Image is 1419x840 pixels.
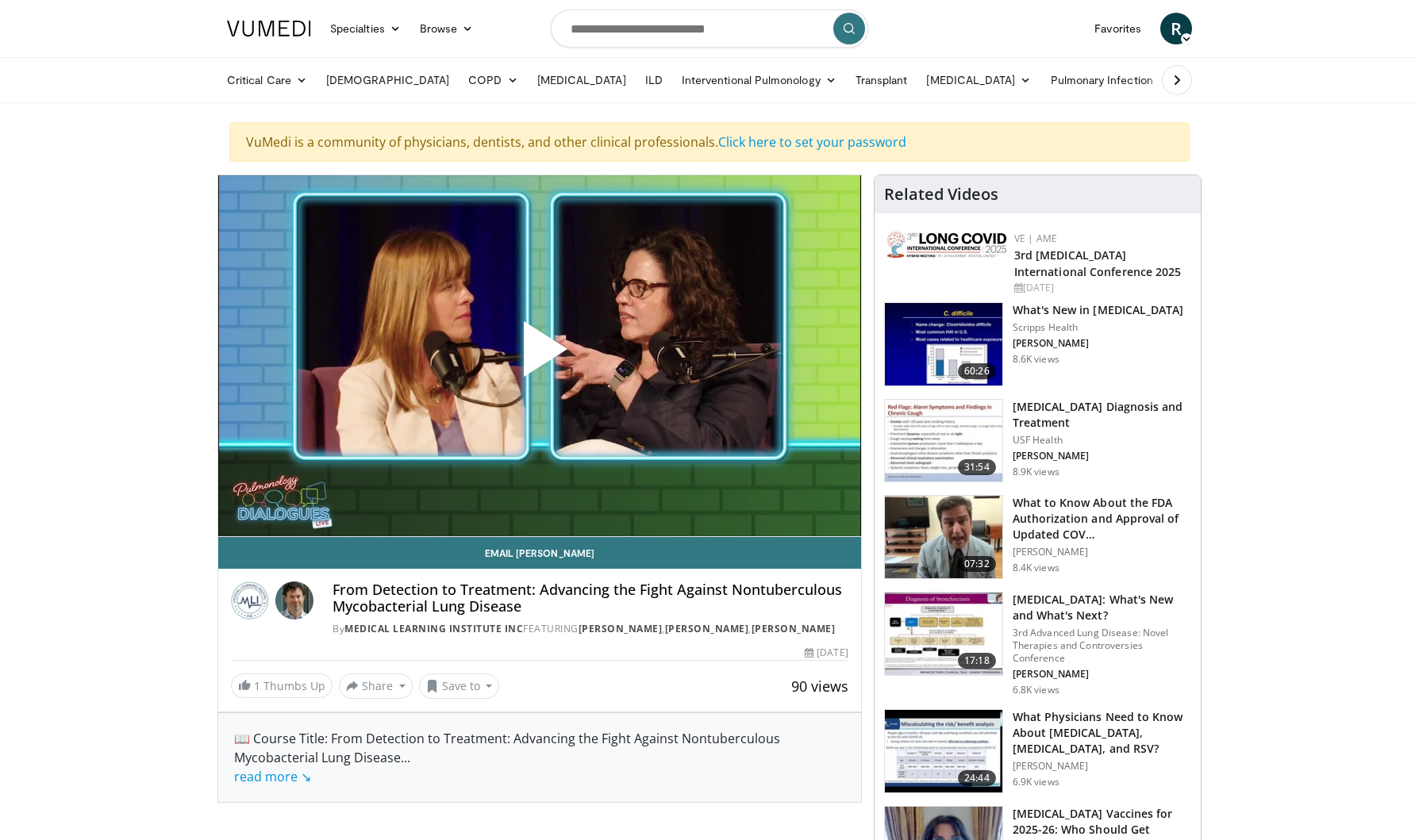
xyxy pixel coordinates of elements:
[551,10,868,48] input: Search topics, interventions
[884,185,998,204] h4: Related Videos
[397,278,683,433] button: Play Video
[1013,627,1191,665] p: 3rd Advanced Lung Disease: Novel Therapies and Controversies Conference
[1013,776,1059,788] p: 6.9K views
[636,64,672,96] a: ILD
[1085,13,1151,44] a: Favorites
[1013,546,1191,558] p: [PERSON_NAME]
[344,622,523,635] a: Medical Learning Institute Inc
[339,673,413,699] button: Share
[884,302,1191,386] a: 60:26 What's New in [MEDICAL_DATA] Scripps Health [PERSON_NAME] 8.6K views
[1013,302,1184,318] h3: What's New in [MEDICAL_DATA]
[884,495,1191,579] a: 07:32 What to Know About the FDA Authorization and Approval of Updated COV… [PERSON_NAME] 8.4K views
[885,400,1002,482] img: 912d4c0c-18df-4adc-aa60-24f51820003e.150x105_q85_crop-smart_upscale.jpg
[234,749,410,785] span: ...
[234,768,311,785] a: read more ↘
[321,13,410,44] a: Specialties
[1041,64,1179,96] a: Pulmonary Infection
[885,593,1002,675] img: 8723abe7-f9a9-4f6c-9b26-6bd057632cd6.150x105_q85_crop-smart_upscale.jpg
[958,556,996,572] span: 07:32
[1160,13,1192,44] a: R
[254,678,260,693] span: 1
[1014,232,1057,245] a: VE | AME
[1013,434,1191,447] p: USF Health
[218,175,861,537] video-js: Video Player
[1014,281,1188,295] div: [DATE]
[887,232,1006,258] img: a2792a71-925c-4fc2-b8ef-8d1b21aec2f7.png.150x105_q85_autocrop_double_scale_upscale_version-0.2.jpg
[917,64,1040,96] a: [MEDICAL_DATA]
[1013,684,1059,696] p: 6.8K views
[231,581,269,619] img: Medical Learning Institute Inc
[885,303,1002,385] img: 8828b190-63b7-4755-985f-be01b6c06460.150x105_q85_crop-smart_upscale.jpg
[227,21,311,36] img: VuMedi Logo
[459,64,527,96] a: COPD
[958,363,996,379] span: 60:26
[884,709,1191,793] a: 24:44 What Physicians Need to Know About [MEDICAL_DATA], [MEDICAL_DATA], and RSV? [PERSON_NAME] 6...
[1014,247,1182,279] a: 3rd [MEDICAL_DATA] International Conference 2025
[846,64,917,96] a: Transplant
[1013,466,1059,478] p: 8.9K views
[958,653,996,669] span: 17:18
[218,537,861,569] a: Email [PERSON_NAME]
[217,64,317,96] a: Critical Care
[884,399,1191,483] a: 31:54 [MEDICAL_DATA] Diagnosis and Treatment USF Health [PERSON_NAME] 8.9K views
[579,622,663,635] a: [PERSON_NAME]
[958,459,996,475] span: 31:54
[1013,668,1191,681] p: [PERSON_NAME]
[234,729,845,786] div: 📖 Course Title: From Detection to Treatment: Advancing the Fight Against Nontuberculous Mycobacte...
[1013,592,1191,623] h3: [MEDICAL_DATA]: What's New and What's Next?
[1013,353,1059,366] p: 8.6K views
[333,581,848,616] h4: From Detection to Treatment: Advancing the Fight Against Nontuberculous Mycobacterial Lung Disease
[275,581,313,619] img: Avatar
[317,64,459,96] a: [DEMOGRAPHIC_DATA]
[885,710,1002,792] img: 91589b0f-a920-456c-982d-84c13c387289.150x105_q85_crop-smart_upscale.jpg
[1013,760,1191,773] p: [PERSON_NAME]
[791,677,848,696] span: 90 views
[1013,495,1191,543] h3: What to Know About the FDA Authorization and Approval of Updated COV…
[885,496,1002,578] img: a1e50555-b2fd-4845-bfdc-3eac51376964.150x105_q85_crop-smart_upscale.jpg
[1013,399,1191,431] h3: [MEDICAL_DATA] Diagnosis and Treatment
[718,133,906,151] a: Click here to set your password
[410,13,483,44] a: Browse
[672,64,846,96] a: Interventional Pulmonology
[1013,337,1184,350] p: [PERSON_NAME]
[528,64,636,96] a: [MEDICAL_DATA]
[419,673,500,699] button: Save to
[884,592,1191,696] a: 17:18 [MEDICAL_DATA]: What's New and What's Next? 3rd Advanced Lung Disease: Novel Therapies and ...
[752,622,836,635] a: [PERSON_NAME]
[229,122,1190,162] div: VuMedi is a community of physicians, dentists, and other clinical professionals.
[1013,450,1191,462] p: [PERSON_NAME]
[1013,321,1184,334] p: Scripps Health
[1013,562,1059,574] p: 8.4K views
[958,770,996,786] span: 24:44
[333,622,848,636] div: By FEATURING , ,
[665,622,749,635] a: [PERSON_NAME]
[231,673,333,698] a: 1 Thumbs Up
[805,646,848,660] div: [DATE]
[1013,709,1191,757] h3: What Physicians Need to Know About [MEDICAL_DATA], [MEDICAL_DATA], and RSV?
